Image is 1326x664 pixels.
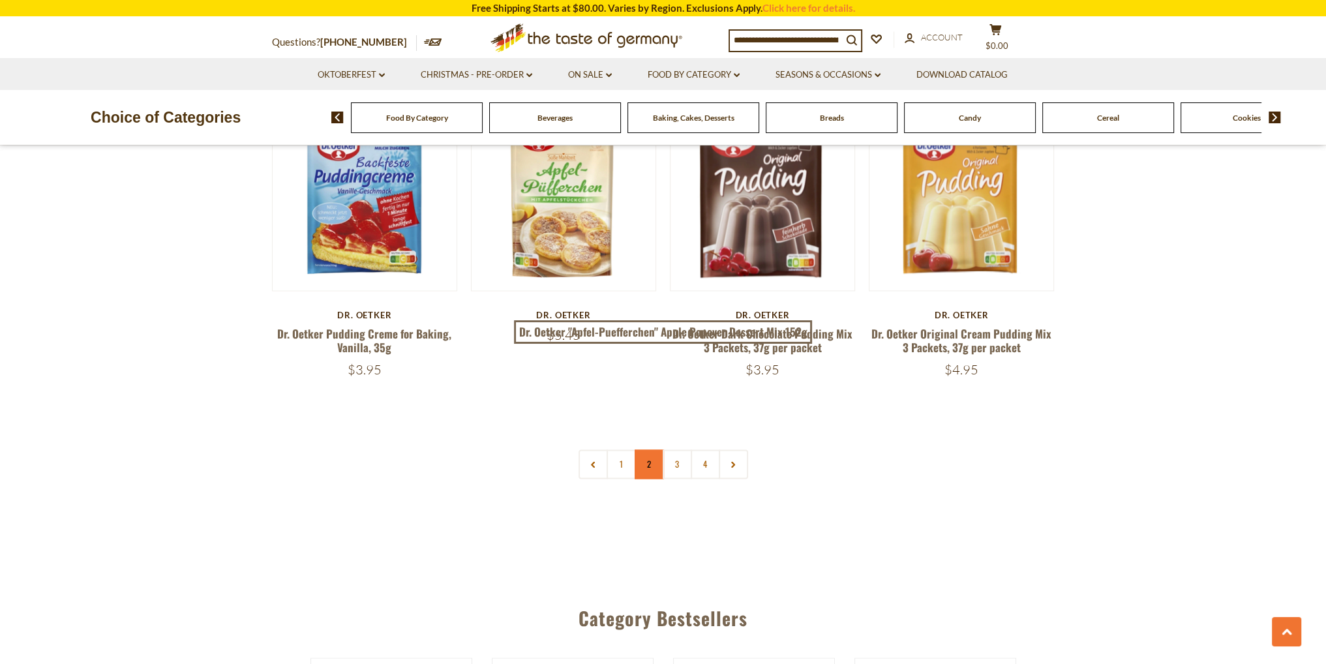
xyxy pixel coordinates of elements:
img: Dr. Oetker Original Cream Pudding Mix 3 Packets, 37g per packet [869,106,1054,290]
div: Dr. Oetker [869,310,1055,320]
a: Download Catalog [916,68,1008,82]
a: Oktoberfest [318,68,385,82]
a: 2 [635,449,664,479]
img: Dr. Oetker Dark Chocolate Pudding Mix 3 Packets, 37g per packet [671,106,855,290]
a: Dr. Oetker Original Cream Pudding Mix 3 Packets, 37g per packet [871,325,1051,355]
p: Questions? [272,34,417,51]
a: Seasons & Occasions [776,68,881,82]
a: Food By Category [648,68,740,82]
a: [PHONE_NUMBER] [320,36,407,48]
img: Dr. Oetker Pudding Creme for Baking, Vanilla, 35g [273,106,457,290]
a: Christmas - PRE-ORDER [421,68,532,82]
button: $0.00 [976,23,1016,56]
a: 4 [691,449,720,479]
a: On Sale [568,68,612,82]
a: Beverages [537,113,573,123]
a: Dr. Oetker Pudding Creme for Baking, Vanilla, 35g [277,325,451,355]
a: Food By Category [386,113,448,123]
a: 3 [663,449,692,479]
span: $3.95 [348,361,382,378]
a: Dr. Oetker "Apfel-Puefferchen" Apple Popover Dessert Mix 152g [514,320,812,344]
a: Click here for details. [762,2,855,14]
img: Dr. Oetker "Apfel-Puefferchen" Apple Popover Dessert Mix 152g [472,106,656,290]
a: Account [905,31,963,45]
span: $4.95 [944,361,978,378]
a: 1 [607,449,636,479]
img: previous arrow [331,112,344,123]
span: Account [921,32,963,42]
div: Dr. Oetker [670,310,856,320]
a: Breads [820,113,844,123]
span: $3.95 [746,361,779,378]
div: Category Bestsellers [210,588,1117,641]
div: Dr. Oetker [272,310,458,320]
img: next arrow [1269,112,1281,123]
span: $0.00 [986,40,1008,51]
div: Dr. Oetker [471,310,657,320]
a: Baking, Cakes, Desserts [653,113,734,123]
a: Cereal [1097,113,1119,123]
a: Cookies [1233,113,1261,123]
a: Candy [959,113,981,123]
